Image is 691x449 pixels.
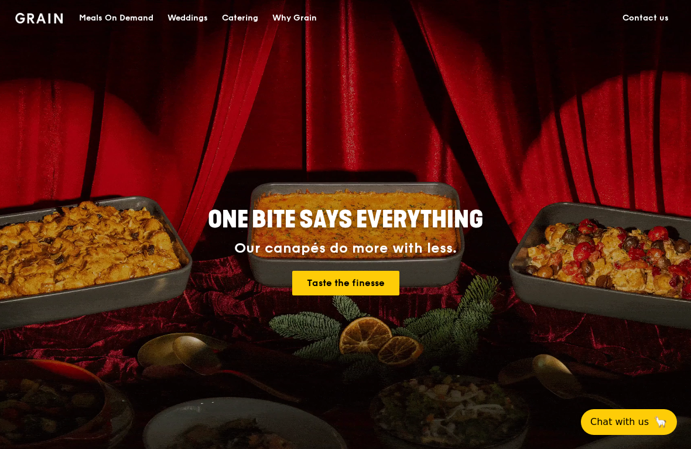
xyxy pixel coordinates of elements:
[215,1,265,36] a: Catering
[15,13,63,23] img: Grain
[590,415,649,429] span: Chat with us
[135,240,556,257] div: Our canapés do more with less.
[167,1,208,36] div: Weddings
[581,409,677,435] button: Chat with us🦙
[292,271,399,295] a: Taste the finesse
[208,206,483,234] span: ONE BITE SAYS EVERYTHING
[222,1,258,36] div: Catering
[272,1,317,36] div: Why Grain
[654,415,668,429] span: 🦙
[265,1,324,36] a: Why Grain
[79,1,153,36] div: Meals On Demand
[615,1,676,36] a: Contact us
[160,1,215,36] a: Weddings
